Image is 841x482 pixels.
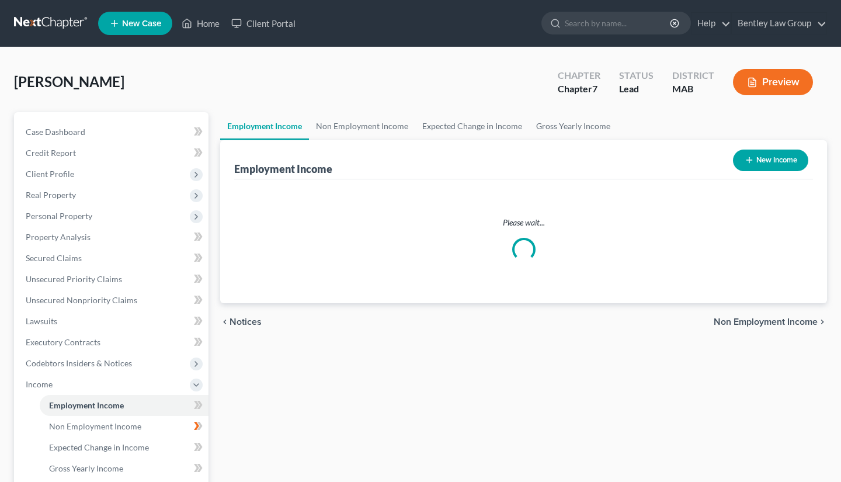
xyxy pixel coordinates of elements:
div: Chapter [558,69,600,82]
a: Non Employment Income [309,112,415,140]
p: Please wait... [244,217,804,228]
span: Client Profile [26,169,74,179]
a: Gross Yearly Income [529,112,617,140]
a: Expected Change in Income [40,437,208,458]
input: Search by name... [565,12,672,34]
span: 7 [592,83,597,94]
span: Non Employment Income [714,317,818,327]
div: Chapter [558,82,600,96]
span: Secured Claims [26,253,82,263]
a: Secured Claims [16,248,208,269]
span: [PERSON_NAME] [14,73,124,90]
div: Lead [619,82,654,96]
span: Unsecured Nonpriority Claims [26,295,137,305]
span: Property Analysis [26,232,91,242]
div: MAB [672,82,714,96]
span: Expected Change in Income [49,442,149,452]
a: Employment Income [40,395,208,416]
span: Lawsuits [26,316,57,326]
span: Employment Income [49,400,124,410]
a: Client Portal [225,13,301,34]
span: Notices [230,317,262,327]
a: Unsecured Priority Claims [16,269,208,290]
a: Gross Yearly Income [40,458,208,479]
a: Bentley Law Group [732,13,826,34]
button: Non Employment Income chevron_right [714,317,827,327]
div: District [672,69,714,82]
button: chevron_left Notices [220,317,262,327]
i: chevron_left [220,317,230,327]
a: Non Employment Income [40,416,208,437]
span: New Case [122,19,161,28]
a: Credit Report [16,143,208,164]
span: Non Employment Income [49,421,141,431]
a: Lawsuits [16,311,208,332]
a: Unsecured Nonpriority Claims [16,290,208,311]
a: Case Dashboard [16,122,208,143]
a: Property Analysis [16,227,208,248]
span: Real Property [26,190,76,200]
span: Executory Contracts [26,337,100,347]
a: Expected Change in Income [415,112,529,140]
div: Employment Income [234,162,332,176]
button: Preview [733,69,813,95]
a: Executory Contracts [16,332,208,353]
a: Home [176,13,225,34]
span: Gross Yearly Income [49,463,123,473]
a: Help [691,13,731,34]
div: Status [619,69,654,82]
i: chevron_right [818,317,827,327]
a: Employment Income [220,112,309,140]
button: New Income [733,150,808,171]
span: Credit Report [26,148,76,158]
span: Income [26,379,53,389]
span: Unsecured Priority Claims [26,274,122,284]
span: Case Dashboard [26,127,85,137]
span: Personal Property [26,211,92,221]
span: Codebtors Insiders & Notices [26,358,132,368]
